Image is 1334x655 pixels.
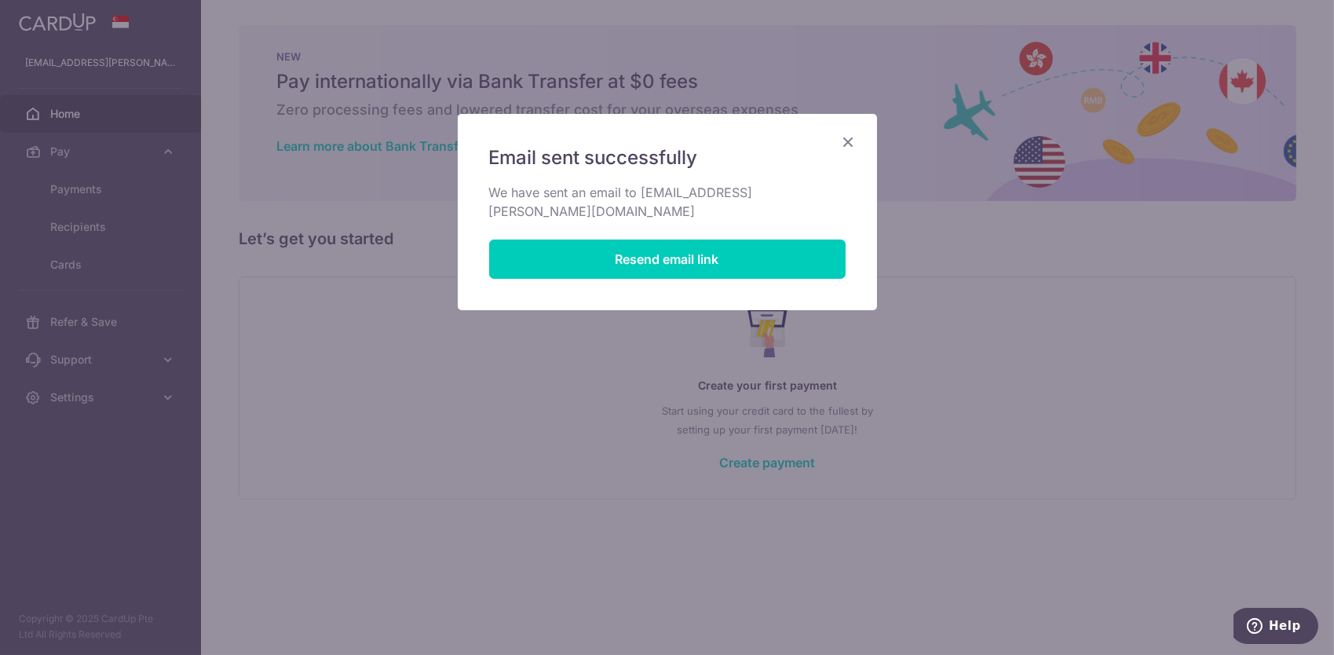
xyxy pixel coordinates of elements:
[489,183,846,221] p: We have sent an email to [EMAIL_ADDRESS][PERSON_NAME][DOMAIN_NAME]
[489,145,698,170] span: Email sent successfully
[489,240,846,279] button: Resend email link
[1233,608,1318,647] iframe: Opens a widget where you can find more information
[839,133,858,152] button: Close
